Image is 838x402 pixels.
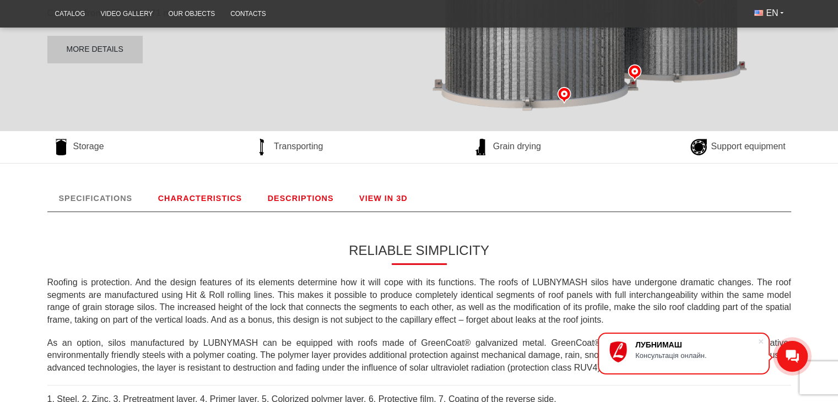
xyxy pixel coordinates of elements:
span: Transporting [274,140,323,153]
span: EN [766,7,778,19]
img: English [754,10,763,16]
a: DESCRIPTIONS [256,185,345,211]
p: As an option, silos manufactured by LUBNYMASH can be equipped with roofs made of GreenCoat® galva... [47,337,791,374]
div: Консультація онлайн. [635,351,758,360]
a: Our objects [161,3,223,25]
span: Storage [73,140,104,153]
a: CHARACTERISTICS [147,185,254,211]
button: EN [747,3,791,23]
a: Support equipment [685,139,791,155]
a: SPECIFICATIONS [47,185,144,211]
span: Grain drying [493,140,541,153]
p: Roofing is protection. And the design features of its elements determine how it will cope with it... [47,276,791,326]
a: Storage [47,139,110,155]
span: Support equipment [711,140,785,153]
a: Grain drying [467,139,547,155]
a: More details [47,36,143,63]
a: Contacts [223,3,274,25]
h3: RELIABLE SIMPLICITY [47,243,791,265]
a: Transporting [248,139,328,155]
div: ЛУБНИМАШ [635,340,758,349]
a: Catalog [47,3,93,25]
a: VIEW IN 3D [348,185,419,211]
a: Video gallery [93,3,161,25]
